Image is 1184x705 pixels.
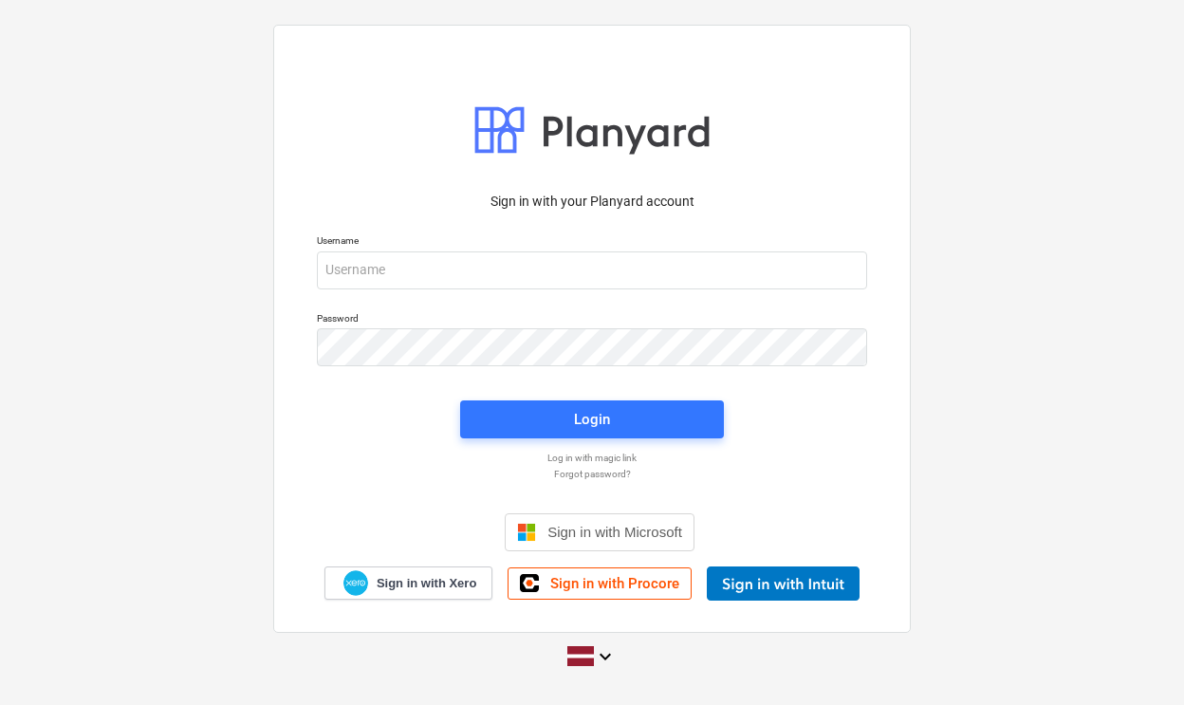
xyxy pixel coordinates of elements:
p: Password [317,312,867,328]
span: Sign in with Microsoft [547,524,682,540]
img: Xero logo [343,570,368,596]
span: Sign in with Procore [550,575,679,592]
img: Microsoft logo [517,523,536,542]
a: Sign in with Procore [508,567,692,600]
p: Sign in with your Planyard account [317,192,867,212]
i: keyboard_arrow_down [594,645,617,668]
a: Log in with magic link [307,452,877,464]
input: Username [317,251,867,289]
div: Login [574,407,610,432]
a: Sign in with Xero [324,566,493,600]
a: Forgot password? [307,468,877,480]
button: Login [460,400,724,438]
span: Sign in with Xero [377,575,476,592]
p: Username [317,234,867,250]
